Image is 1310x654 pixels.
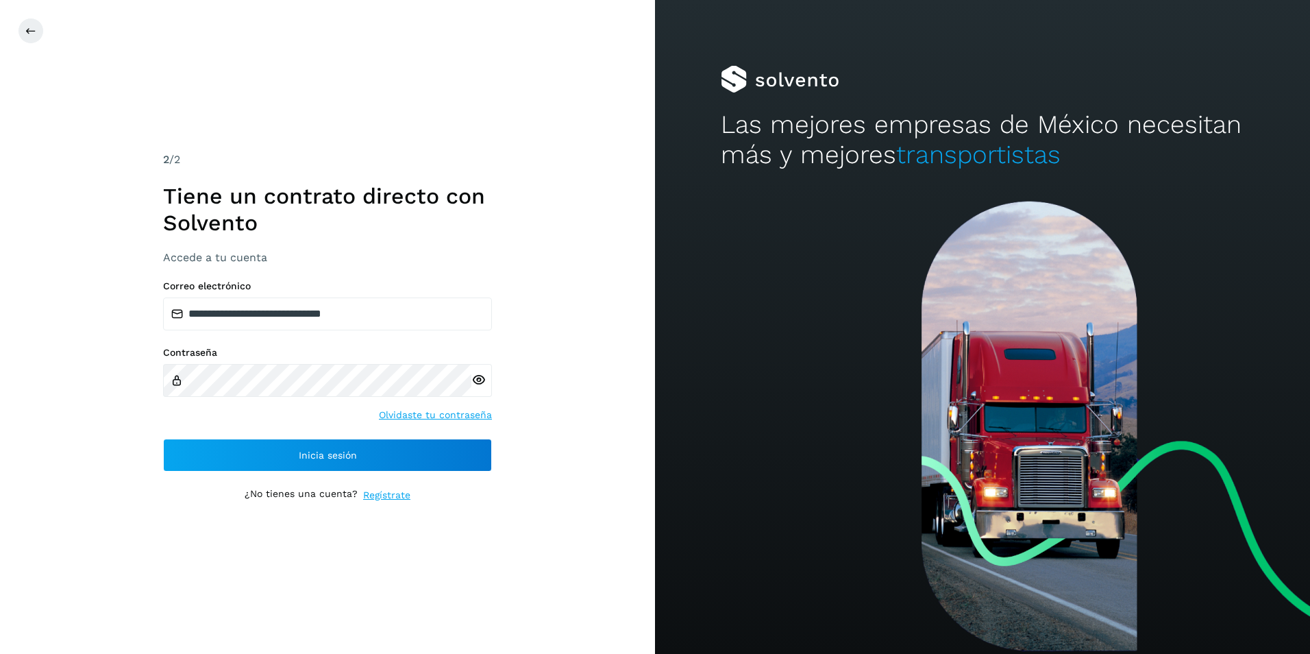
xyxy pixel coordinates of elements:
p: ¿No tienes una cuenta? [245,488,358,502]
h1: Tiene un contrato directo con Solvento [163,183,492,236]
a: Olvidaste tu contraseña [379,408,492,422]
label: Contraseña [163,347,492,359]
label: Correo electrónico [163,280,492,292]
div: /2 [163,152,492,168]
button: Inicia sesión [163,439,492,472]
a: Regístrate [363,488,410,502]
span: 2 [163,153,169,166]
h2: Las mejores empresas de México necesitan más y mejores [721,110,1245,171]
h3: Accede a tu cuenta [163,251,492,264]
span: Inicia sesión [299,450,357,460]
span: transportistas [896,140,1061,169]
